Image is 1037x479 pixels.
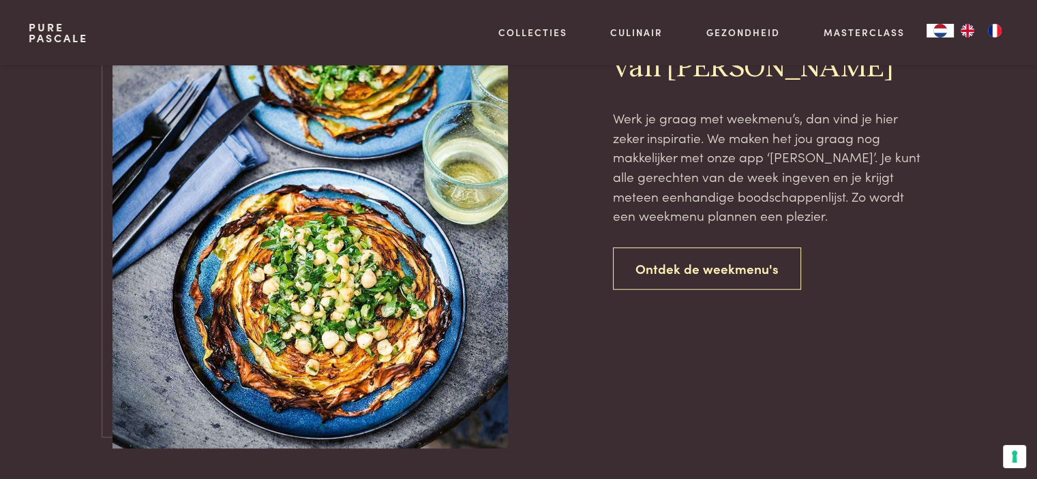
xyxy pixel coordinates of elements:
p: Werk je graag met weekmenu’s, dan vind je hier zeker inspiratie. We maken het jou graag nog makke... [613,108,925,226]
a: EN [954,24,981,37]
a: Gezondheid [706,25,780,40]
div: Language [927,24,954,37]
a: Collecties [498,25,567,40]
a: NL [927,24,954,37]
aside: Language selected: Nederlands [927,24,1008,37]
ul: Language list [954,24,1008,37]
a: Ontdek de weekmenu's [613,247,801,290]
a: PurePascale [29,22,88,44]
a: Culinair [610,25,663,40]
a: FR [981,24,1008,37]
button: Uw voorkeuren voor toestemming voor trackingtechnologieën [1003,445,1026,468]
a: Masterclass [824,25,905,40]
